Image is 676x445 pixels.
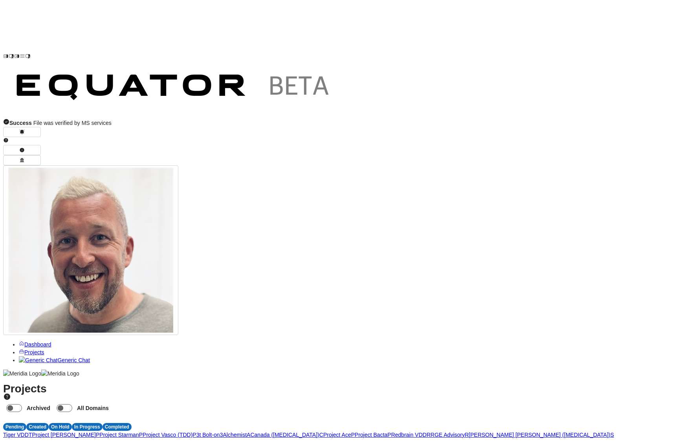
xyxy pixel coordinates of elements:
[192,432,196,438] span: P
[251,432,323,438] a: Canada ([MEDICAL_DATA])C
[24,349,44,355] span: Projects
[223,432,250,438] a: AlchemistA
[72,423,103,431] div: In Progress
[3,423,26,431] div: Pending
[24,341,51,348] span: Dashboard
[96,432,99,438] span: P
[351,432,355,438] span: P
[9,120,112,126] span: File was verified by MS services
[323,432,355,438] a: Project AceP
[19,357,90,363] a: Generic ChatGeneric Chat
[103,423,132,431] div: Completed
[41,370,79,377] img: Meridia Logo
[75,401,112,415] label: All Domains
[143,432,196,438] a: Project Vasco (TDD)P
[196,432,223,438] a: 3t Bolt-on3
[19,349,44,355] a: Projects
[31,3,372,59] img: Customer Logo
[29,432,32,438] span: T
[427,432,431,438] span: R
[9,120,32,126] strong: Success
[431,432,469,438] a: RGE AdvisoryR
[19,356,57,364] img: Generic Chat
[247,432,250,438] span: A
[99,432,143,438] a: Project StarmanP
[220,432,223,438] span: 3
[319,432,323,438] span: C
[469,432,614,438] a: [PERSON_NAME] [PERSON_NAME] ([MEDICAL_DATA])S
[49,423,72,431] div: On Hold
[32,432,99,438] a: Project [PERSON_NAME]P
[391,432,431,438] a: Redbrain VDDR
[387,432,391,438] span: P
[355,432,391,438] a: Project BactaP
[19,341,51,348] a: Dashboard
[25,401,53,415] label: Archived
[26,423,49,431] div: Created
[610,432,614,438] span: S
[3,385,673,415] h1: Projects
[465,432,469,438] span: R
[3,61,345,117] img: Customer Logo
[3,370,41,377] img: Meridia Logo
[139,432,143,438] span: P
[57,357,90,363] span: Generic Chat
[8,168,173,333] img: Profile Icon
[3,432,32,438] a: Tiger VDDT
